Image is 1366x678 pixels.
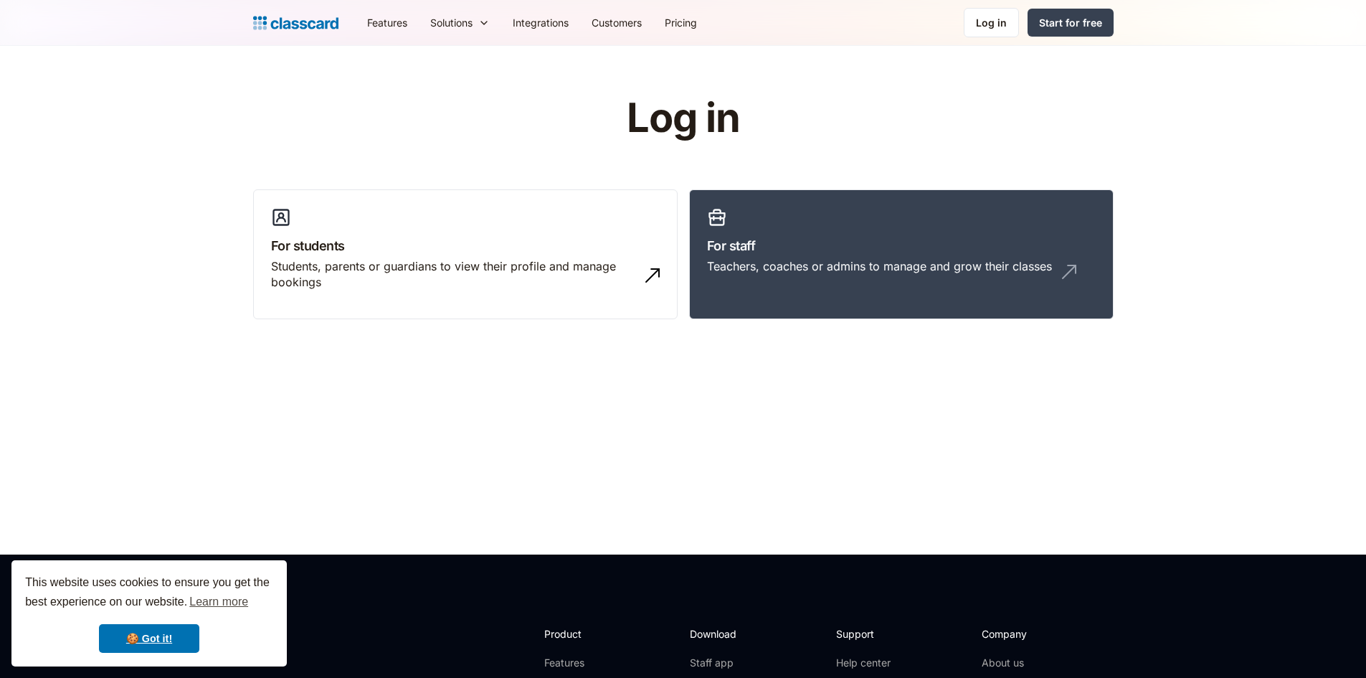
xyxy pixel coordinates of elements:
[187,591,250,613] a: learn more about cookies
[501,6,580,39] a: Integrations
[836,626,894,641] h2: Support
[836,656,894,670] a: Help center
[707,258,1052,274] div: Teachers, coaches or admins to manage and grow their classes
[707,236,1096,255] h3: For staff
[271,236,660,255] h3: For students
[1039,15,1102,30] div: Start for free
[690,656,749,670] a: Staff app
[271,258,631,291] div: Students, parents or guardians to view their profile and manage bookings
[580,6,653,39] a: Customers
[689,189,1114,320] a: For staffTeachers, coaches or admins to manage and grow their classes
[653,6,708,39] a: Pricing
[976,15,1007,30] div: Log in
[982,626,1077,641] h2: Company
[690,626,749,641] h2: Download
[982,656,1077,670] a: About us
[99,624,199,653] a: dismiss cookie message
[11,560,287,667] div: cookieconsent
[1028,9,1114,37] a: Start for free
[419,6,501,39] div: Solutions
[25,574,273,613] span: This website uses cookies to ensure you get the best experience on our website.
[253,189,678,320] a: For studentsStudents, parents or guardians to view their profile and manage bookings
[430,15,473,30] div: Solutions
[455,96,911,141] h1: Log in
[356,6,419,39] a: Features
[544,656,621,670] a: Features
[964,8,1019,37] a: Log in
[544,626,621,641] h2: Product
[253,13,338,33] a: home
